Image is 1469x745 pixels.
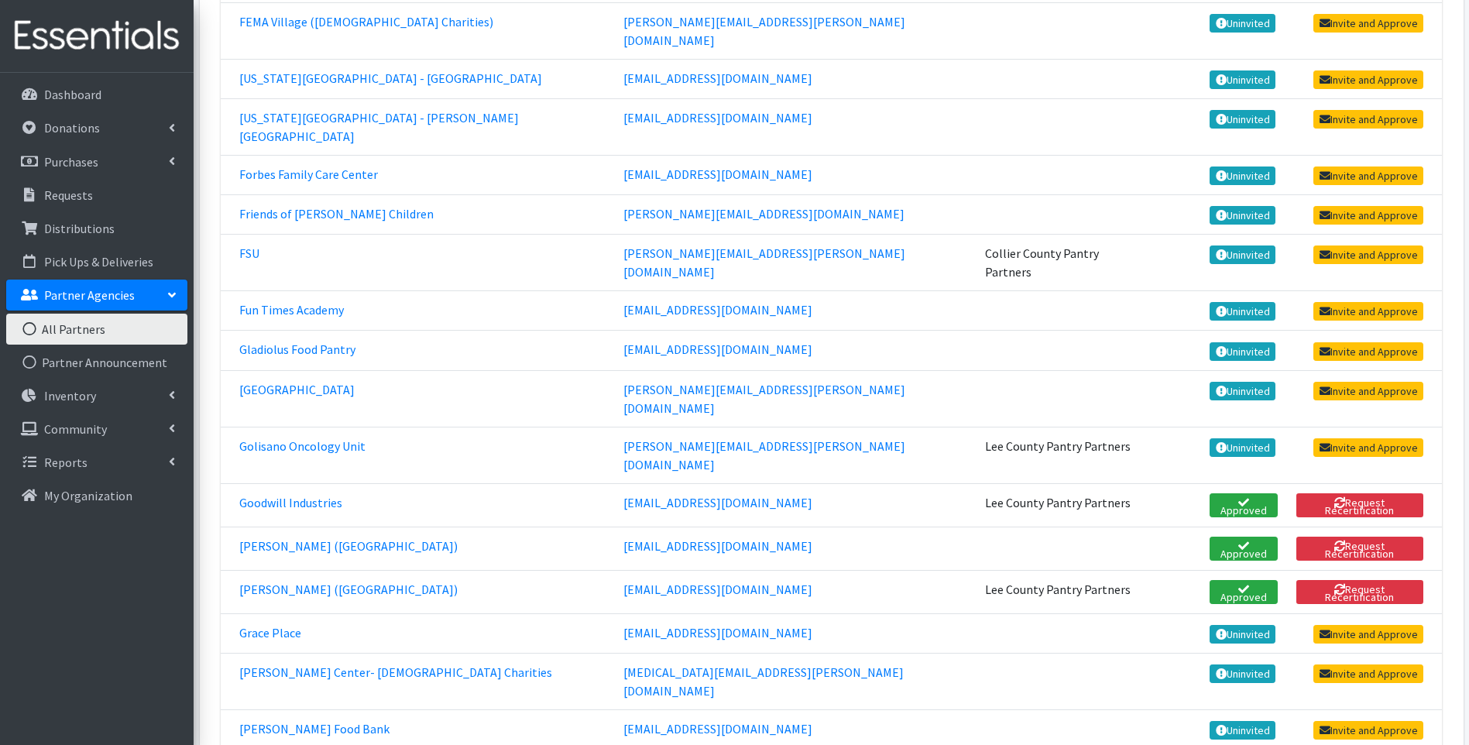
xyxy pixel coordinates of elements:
[6,447,187,478] a: Reports
[1210,664,1275,683] a: Uninvited
[239,167,378,182] a: Forbes Family Care Center
[1296,580,1423,604] button: Request Recertification
[1210,245,1275,264] a: Uninvited
[6,480,187,511] a: My Organization
[44,455,88,470] p: Reports
[1210,167,1275,185] a: Uninvited
[623,14,905,48] a: [PERSON_NAME][EMAIL_ADDRESS][PERSON_NAME][DOMAIN_NAME]
[44,87,101,102] p: Dashboard
[239,538,458,554] a: [PERSON_NAME] ([GEOGRAPHIC_DATA])
[623,495,812,510] a: [EMAIL_ADDRESS][DOMAIN_NAME]
[44,421,107,437] p: Community
[6,246,187,277] a: Pick Ups & Deliveries
[1313,664,1423,683] a: Invite and Approve
[239,14,493,29] a: FEMA Village ([DEMOGRAPHIC_DATA] Charities)
[1313,70,1423,89] a: Invite and Approve
[6,10,187,62] img: HumanEssentials
[1210,438,1275,457] a: Uninvited
[44,120,100,136] p: Donations
[1313,245,1423,264] a: Invite and Approve
[6,314,187,345] a: All Partners
[623,245,905,280] a: [PERSON_NAME][EMAIL_ADDRESS][PERSON_NAME][DOMAIN_NAME]
[1313,110,1423,129] a: Invite and Approve
[623,721,812,736] a: [EMAIL_ADDRESS][DOMAIN_NAME]
[6,414,187,445] a: Community
[1210,14,1275,33] a: Uninvited
[1210,580,1277,604] a: Approved
[6,280,187,311] a: Partner Agencies
[1210,70,1275,89] a: Uninvited
[239,70,542,86] a: [US_STATE][GEOGRAPHIC_DATA] - [GEOGRAPHIC_DATA]
[1210,342,1275,361] a: Uninvited
[6,112,187,143] a: Donations
[623,167,812,182] a: [EMAIL_ADDRESS][DOMAIN_NAME]
[1313,14,1423,33] a: Invite and Approve
[239,382,355,397] a: [GEOGRAPHIC_DATA]
[623,342,812,357] a: [EMAIL_ADDRESS][DOMAIN_NAME]
[1313,206,1423,225] a: Invite and Approve
[239,495,342,510] a: Goodwill Industries
[1210,537,1277,561] a: Approved
[623,302,812,318] a: [EMAIL_ADDRESS][DOMAIN_NAME]
[976,570,1147,613] td: Lee County Pantry Partners
[239,438,366,454] a: Golisano Oncology Unit
[976,483,1147,527] td: Lee County Pantry Partners
[976,235,1147,291] td: Collier County Pantry Partners
[623,206,904,221] a: [PERSON_NAME][EMAIL_ADDRESS][DOMAIN_NAME]
[44,388,96,403] p: Inventory
[6,180,187,211] a: Requests
[1313,382,1423,400] a: Invite and Approve
[239,582,458,597] a: [PERSON_NAME] ([GEOGRAPHIC_DATA])
[1210,721,1275,740] a: Uninvited
[239,206,434,221] a: Friends of [PERSON_NAME] Children
[976,427,1147,483] td: Lee County Pantry Partners
[1210,493,1277,517] a: Approved
[6,146,187,177] a: Purchases
[1210,110,1275,129] a: Uninvited
[1313,302,1423,321] a: Invite and Approve
[623,664,904,699] a: [MEDICAL_DATA][EMAIL_ADDRESS][PERSON_NAME][DOMAIN_NAME]
[1313,721,1423,740] a: Invite and Approve
[623,70,812,86] a: [EMAIL_ADDRESS][DOMAIN_NAME]
[1210,625,1275,644] a: Uninvited
[44,221,115,236] p: Distributions
[6,380,187,411] a: Inventory
[1296,537,1423,561] button: Request Recertification
[44,187,93,203] p: Requests
[239,625,301,640] a: Grace Place
[623,110,812,125] a: [EMAIL_ADDRESS][DOMAIN_NAME]
[623,438,905,472] a: [PERSON_NAME][EMAIL_ADDRESS][PERSON_NAME][DOMAIN_NAME]
[1313,167,1423,185] a: Invite and Approve
[623,382,905,416] a: [PERSON_NAME][EMAIL_ADDRESS][PERSON_NAME][DOMAIN_NAME]
[239,302,344,318] a: Fun Times Academy
[44,287,135,303] p: Partner Agencies
[1210,302,1275,321] a: Uninvited
[6,213,187,244] a: Distributions
[1210,382,1275,400] a: Uninvited
[239,721,390,736] a: [PERSON_NAME] Food Bank
[239,664,552,680] a: [PERSON_NAME] Center- [DEMOGRAPHIC_DATA] Charities
[623,582,812,597] a: [EMAIL_ADDRESS][DOMAIN_NAME]
[1313,438,1423,457] a: Invite and Approve
[239,245,259,261] a: FSU
[623,538,812,554] a: [EMAIL_ADDRESS][DOMAIN_NAME]
[239,342,355,357] a: Gladiolus Food Pantry
[44,154,98,170] p: Purchases
[1313,625,1423,644] a: Invite and Approve
[623,625,812,640] a: [EMAIL_ADDRESS][DOMAIN_NAME]
[1296,493,1423,517] button: Request Recertification
[6,347,187,378] a: Partner Announcement
[1210,206,1275,225] a: Uninvited
[44,254,153,270] p: Pick Ups & Deliveries
[1313,342,1423,361] a: Invite and Approve
[44,488,132,503] p: My Organization
[239,110,519,144] a: [US_STATE][GEOGRAPHIC_DATA] - [PERSON_NAME][GEOGRAPHIC_DATA]
[6,79,187,110] a: Dashboard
